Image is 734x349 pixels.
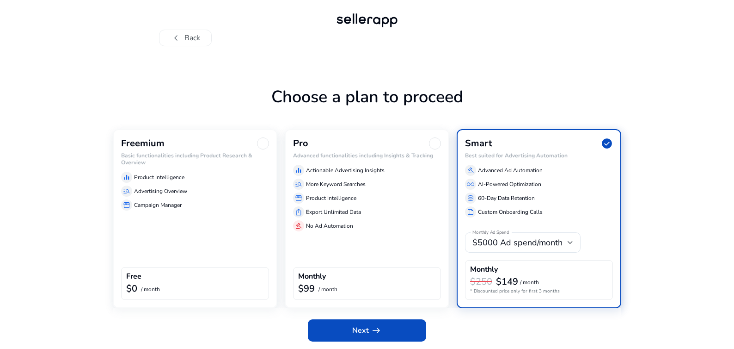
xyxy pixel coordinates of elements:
span: arrow_right_alt [371,325,382,336]
span: all_inclusive [467,181,474,188]
h3: $250 [470,276,492,287]
span: gavel [467,167,474,174]
p: Product Intelligence [306,194,356,202]
h4: Free [126,272,141,281]
b: $0 [126,282,137,295]
p: 60-Day Data Retention [478,194,535,202]
p: / month [318,287,337,293]
span: storefront [295,194,302,202]
p: Campaign Manager [134,201,182,209]
span: manage_search [295,181,302,188]
button: chevron_leftBack [159,30,212,46]
h6: Basic functionalities including Product Research & Overview [121,152,269,166]
span: chevron_left [171,32,182,44]
h6: Best suited for Advertising Automation [465,152,613,159]
p: / month [520,280,539,286]
span: manage_search [123,187,130,195]
h3: Pro [293,138,308,149]
span: Next [352,325,382,336]
p: Advertising Overview [134,187,187,195]
p: No Ad Automation [306,222,353,230]
button: Nextarrow_right_alt [308,319,426,342]
p: Actionable Advertising Insights [306,166,385,174]
p: / month [141,287,160,293]
span: equalizer [123,174,130,181]
h1: Choose a plan to proceed [113,87,621,129]
mat-label: Monthly Ad Spend [472,230,509,236]
p: AI-Powered Optimization [478,180,541,188]
span: summarize [467,208,474,216]
p: * Discounted price only for first 3 months [470,288,608,295]
p: Product Intelligence [134,173,184,181]
p: Export Unlimited Data [306,208,361,216]
span: database [467,194,474,202]
h4: Monthly [298,272,326,281]
p: More Keyword Searches [306,180,366,188]
p: Custom Onboarding Calls [478,208,543,216]
span: check_circle [601,137,613,150]
h4: Monthly [470,265,498,274]
span: $5000 Ad spend/month [472,237,563,248]
b: $149 [496,275,518,288]
span: equalizer [295,167,302,174]
b: $99 [298,282,315,295]
p: Advanced Ad Automation [478,166,543,174]
span: ios_share [295,208,302,216]
h6: Advanced functionalities including Insights & Tracking [293,152,441,159]
span: storefront [123,201,130,209]
h3: Smart [465,138,492,149]
h3: Freemium [121,138,165,149]
span: gavel [295,222,302,230]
